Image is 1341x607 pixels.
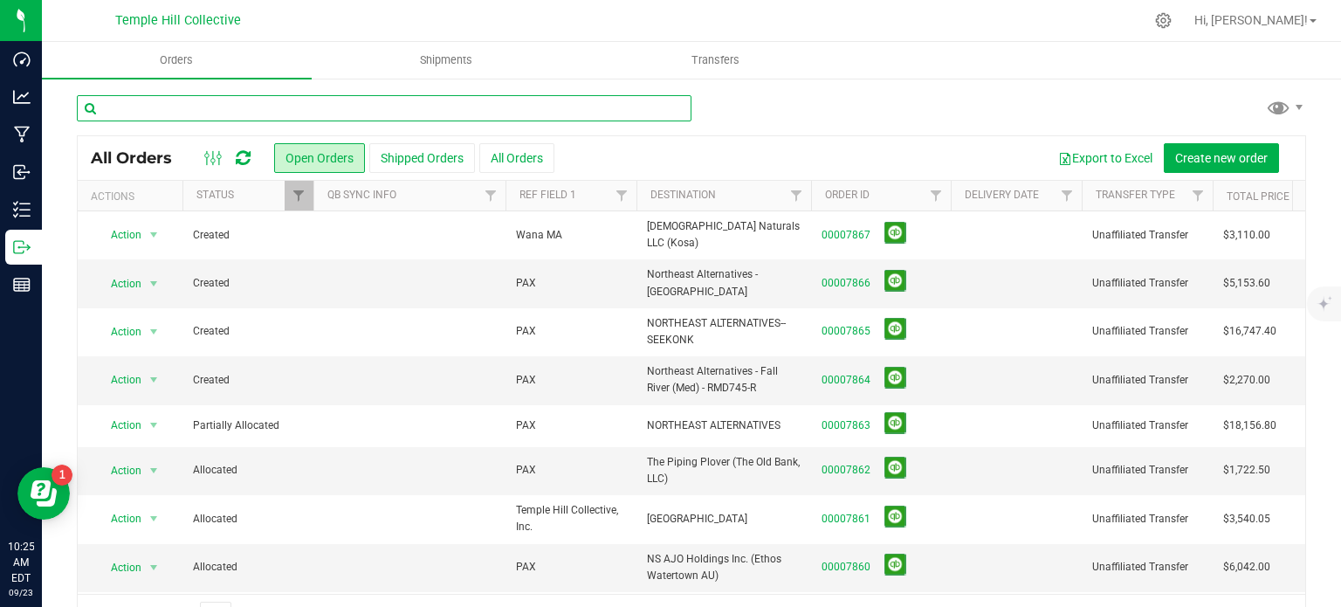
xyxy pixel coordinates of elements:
span: $6,042.00 [1223,559,1270,576]
span: Created [193,323,303,340]
span: Orders [136,52,217,68]
a: Transfers [581,42,850,79]
span: The Piping Plover (The Old Bank, LLC) [647,454,801,487]
span: Wana MA [516,227,562,244]
span: Partially Allocated [193,417,303,434]
span: $1,722.50 [1223,462,1270,479]
span: PAX [516,417,536,434]
span: PAX [516,372,536,389]
inline-svg: Manufacturing [13,126,31,143]
span: Transfers [668,52,763,68]
p: 10:25 AM EDT [8,539,34,586]
button: All Orders [479,143,554,173]
a: Status [196,189,234,201]
span: $16,747.40 [1223,323,1276,340]
span: select [143,368,165,392]
a: Ref Field 1 [519,189,576,201]
span: PAX [516,323,536,340]
a: Destination [650,189,716,201]
span: Unaffiliated Transfer [1092,275,1202,292]
span: Unaffiliated Transfer [1092,559,1202,576]
span: select [143,413,165,438]
a: Delivery Date [965,189,1039,201]
a: 00007862 [822,462,870,479]
button: Create new order [1164,143,1279,173]
span: $2,270.00 [1223,372,1270,389]
span: $3,540.05 [1223,511,1270,528]
a: Total Price [1227,190,1289,203]
iframe: Resource center unread badge [52,465,72,486]
a: 00007867 [822,227,870,244]
a: Shipments [312,42,581,79]
a: QB Sync Info [327,189,396,201]
span: [GEOGRAPHIC_DATA] [647,511,801,528]
span: Northeast Alternatives - Fall River (Med) - RMD745-R [647,363,801,397]
span: PAX [516,275,536,292]
span: All Orders [91,148,189,168]
button: Open Orders [274,143,365,173]
span: $3,110.00 [1223,227,1270,244]
span: $5,153.60 [1223,275,1270,292]
span: Created [193,275,303,292]
a: 00007866 [822,275,870,292]
a: Filter [285,181,313,210]
a: Filter [1053,181,1082,210]
span: $18,156.80 [1223,417,1276,434]
span: Created [193,227,303,244]
span: Action [95,413,142,438]
a: Filter [782,181,811,210]
span: Unaffiliated Transfer [1092,372,1202,389]
span: NORTHEAST ALTERNATIVES [647,417,801,434]
span: Allocated [193,462,303,479]
a: 00007865 [822,323,870,340]
span: select [143,272,165,296]
span: Hi, [PERSON_NAME]! [1194,13,1308,27]
a: 00007861 [822,511,870,528]
inline-svg: Reports [13,276,31,293]
inline-svg: Dashboard [13,51,31,68]
span: select [143,555,165,580]
a: Filter [477,181,505,210]
a: Filter [922,181,951,210]
div: Manage settings [1152,12,1174,29]
inline-svg: Inventory [13,201,31,218]
p: 09/23 [8,586,34,599]
button: Export to Excel [1047,143,1164,173]
span: Create new order [1175,151,1268,165]
span: select [143,459,165,483]
span: Created [193,372,303,389]
a: Orders [42,42,312,79]
span: NS AJO Holdings Inc. (Ethos Watertown AU) [647,551,801,584]
span: Allocated [193,511,303,528]
span: PAX [516,559,536,576]
span: Unaffiliated Transfer [1092,417,1202,434]
div: Actions [91,190,175,203]
button: Shipped Orders [369,143,475,173]
span: Action [95,320,142,344]
inline-svg: Outbound [13,238,31,256]
a: 00007860 [822,559,870,576]
span: Action [95,368,142,392]
span: Unaffiliated Transfer [1092,323,1202,340]
a: Filter [1184,181,1213,210]
span: Action [95,507,142,531]
inline-svg: Inbound [13,163,31,181]
span: select [143,223,165,247]
span: Action [95,555,142,580]
span: PAX [516,462,536,479]
a: Transfer Type [1096,189,1175,201]
span: select [143,320,165,344]
span: NORTHEAST ALTERNATIVES--SEEKONK [647,315,801,348]
span: Northeast Alternatives - [GEOGRAPHIC_DATA] [647,266,801,300]
a: Order ID [825,189,870,201]
span: Unaffiliated Transfer [1092,511,1202,528]
input: Search Order ID, Destination, Customer PO... [77,95,691,121]
iframe: Resource center [17,467,70,520]
span: Action [95,223,142,247]
span: Shipments [396,52,496,68]
span: Action [95,459,142,483]
span: [DEMOGRAPHIC_DATA] Naturals LLC (Kosa) [647,218,801,252]
span: Unaffiliated Transfer [1092,227,1202,244]
span: Action [95,272,142,296]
